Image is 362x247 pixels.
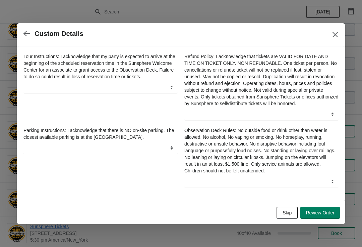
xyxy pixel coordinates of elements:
label: Refund Policy: I acknowledge that tickets are VALID FOR DATE AND TIME ON TICKET ONLY. NON REFUNDA... [184,53,339,107]
h2: Custom Details [35,30,83,38]
label: Parking Instructions: I acknowledge that there is NO on-site parking. The closest available parki... [23,127,178,140]
span: Review Order [306,210,335,215]
button: Close [329,29,341,41]
button: Skip [277,207,298,219]
label: Tour Instructions: I acknowledge that my party is expected to arrive at the beginning of the sche... [23,53,178,80]
span: Skip [283,210,292,215]
label: Observation Deck Rules: No outside food or drink other than water is allowed. No alcohol, No vapi... [184,127,339,174]
button: Review Order [300,207,340,219]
